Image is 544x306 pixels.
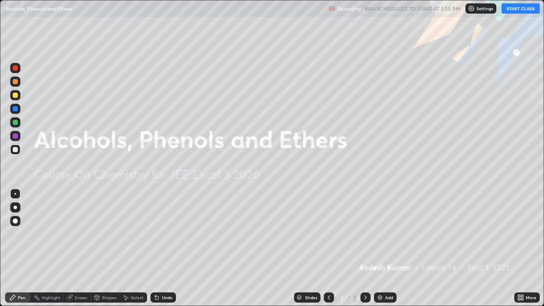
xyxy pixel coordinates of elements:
div: Pen [18,295,25,300]
div: Slides [305,295,317,300]
img: class-settings-icons [468,5,475,12]
p: Settings [476,6,493,11]
button: START CLASS [501,3,540,14]
p: Alcohols, Phenols and Ethers [5,5,72,12]
div: / [348,295,350,300]
div: Eraser [75,295,88,300]
div: More [526,295,536,300]
div: Undo [162,295,173,300]
div: Highlight [42,295,60,300]
img: add-slide-button [377,294,383,301]
img: recording.375f2c34.svg [329,5,335,12]
div: Select [131,295,144,300]
h5: WAS SCHEDULED TO START AT 3:55 PM [364,5,460,12]
div: Add [385,295,393,300]
p: Recording [337,6,361,12]
div: 2 [352,294,357,301]
div: 2 [337,295,346,300]
div: Shapes [102,295,116,300]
